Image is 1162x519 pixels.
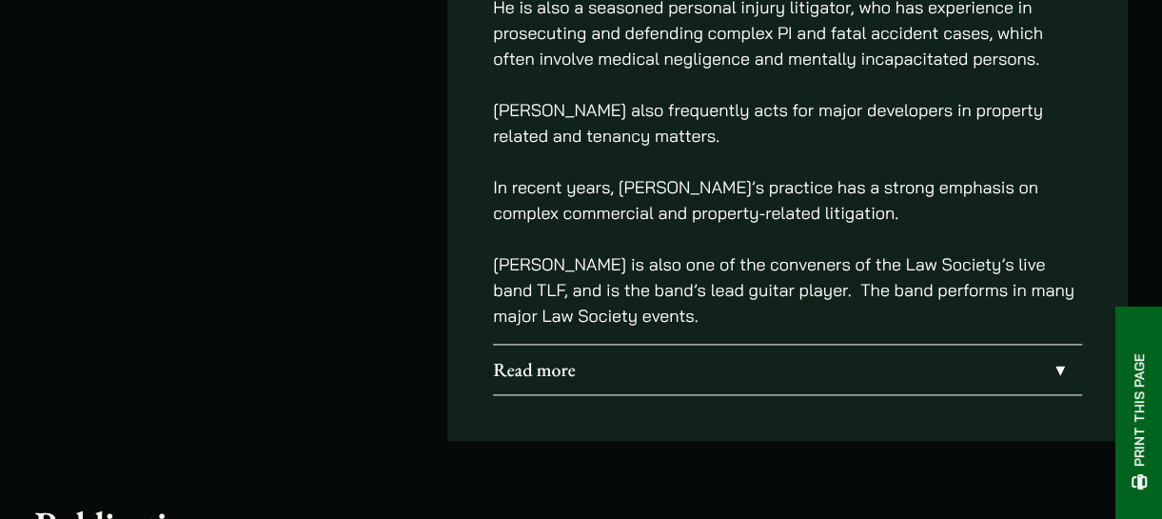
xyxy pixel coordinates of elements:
p: [PERSON_NAME] is also one of the conveners of the Law Society’s live band TLF, and is the band’s ... [493,251,1082,329]
p: [PERSON_NAME] also frequently acts for major developers in property related and tenancy matters. [493,97,1082,149]
a: Read more [493,345,1082,394]
p: In recent years, [PERSON_NAME]’s practice has a strong emphasis on complex commercial and propert... [493,174,1082,226]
